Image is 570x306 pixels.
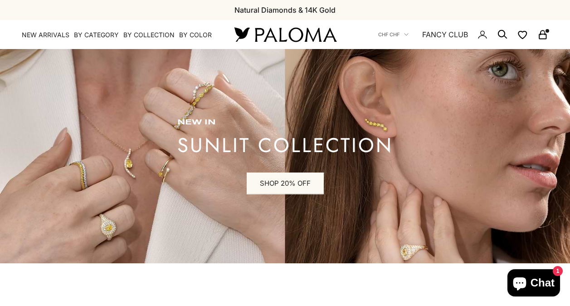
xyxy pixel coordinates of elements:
[22,30,213,39] nav: Primary navigation
[505,269,563,299] inbox-online-store-chat: Shopify online store chat
[179,30,212,39] summary: By Color
[378,30,399,39] span: CHF CHF
[247,173,324,194] a: SHOP 20% OFF
[234,4,336,16] p: Natural Diamonds & 14K Gold
[378,30,409,39] button: CHF CHF
[177,118,393,127] p: new in
[22,30,69,39] a: NEW ARRIVALS
[422,29,468,40] a: FANCY CLUB
[378,20,548,49] nav: Secondary navigation
[177,136,393,154] p: sunlit collection
[74,30,119,39] summary: By Category
[123,30,175,39] summary: By Collection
